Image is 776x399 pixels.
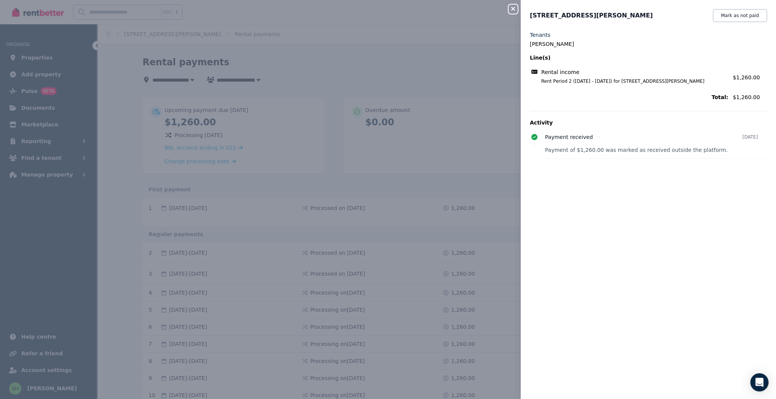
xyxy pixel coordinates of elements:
[530,11,652,20] span: [STREET_ADDRESS][PERSON_NAME]
[530,31,550,39] label: Tenants
[545,146,767,154] p: Payment of $1,260.00 was marked as received outside the platform.
[532,78,728,84] span: Rent Period 2 ([DATE] - [DATE]) for [STREET_ADDRESS][PERSON_NAME]
[530,93,728,101] span: Total:
[530,54,728,62] span: Line(s)
[733,93,767,101] span: $1,260.00
[545,134,593,140] span: Payment received
[530,40,767,48] legend: [PERSON_NAME]
[750,373,768,391] div: Open Intercom Messenger
[541,68,579,76] span: Rental income
[530,119,767,126] p: Activity
[742,134,758,140] time: [DATE]
[713,9,767,22] button: Mark as not paid
[733,74,760,80] span: $1,260.00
